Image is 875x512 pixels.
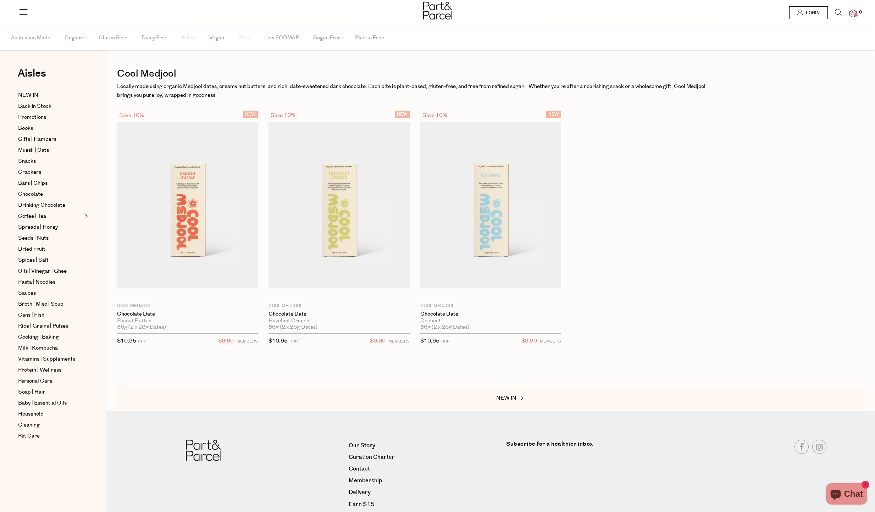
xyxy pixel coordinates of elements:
span: Broth | Miso | Soup [18,300,63,308]
a: Milk | Kombucha [18,344,83,352]
p: Cool Medjool [117,303,258,309]
span: Dried Fruit [18,245,45,254]
span: Drinking Chocolate [18,201,65,210]
span: Pet Care [18,432,40,440]
span: NEW IN [496,394,516,402]
div: Save 10% [268,111,298,120]
p: Locally made using organic Medjool dates, creamy nut butters, and rich, date-sweetened dark choco... [117,82,711,100]
span: $10.95 [117,337,136,345]
span: Oils | Vinegar | Ghee [18,267,67,276]
a: Chocolate Date [420,311,561,317]
div: Peanut Butter [117,318,258,324]
span: Milk | Kombucha [18,344,58,352]
span: 56g (2 x 28g Dates) [117,324,166,330]
span: Back In Stock [18,102,51,111]
a: Coffee | Tea [18,212,83,221]
a: Gifts | Hampers [18,135,83,144]
span: Personal Care [18,377,52,385]
a: Chocolate Date [117,311,258,317]
span: NEW [395,111,410,118]
a: Vitamins | Supplements [18,355,83,363]
img: Part&Parcel [186,440,221,461]
span: Household [18,410,44,418]
span: Gluten Free [99,26,127,50]
a: Spreads | Honey [18,223,83,232]
span: Chocolate [18,190,43,199]
span: Bars | Chips [18,179,48,188]
a: Chocolate [18,190,83,199]
span: Australian Made [11,26,50,50]
a: Aisles [18,68,46,86]
a: Bars | Chips [18,179,83,188]
span: $9.90 [218,336,234,346]
img: Chocolate Date [268,122,409,288]
span: Muesli | Oats [18,146,49,155]
span: Plastic Free [355,26,384,50]
a: Protein | Wellness [18,366,83,374]
small: MEMBERS [388,339,410,344]
a: Membership [349,476,501,485]
a: Login [789,6,828,19]
span: Dairy Free [142,26,167,50]
span: Seeds | Nuts [18,234,49,243]
span: Cans | Fish [18,311,44,319]
span: Spices | Salt [18,256,49,265]
span: Baby | Essential Oils [18,399,67,407]
span: Organic [65,26,84,50]
button: Expand/Collapse Coffee | Tea [83,212,88,221]
a: Chocolate Date [268,311,409,317]
a: Personal Care [18,377,83,385]
a: Cans | Fish [18,311,83,319]
span: Pasta | Noodles [18,278,55,286]
a: NEW IN [18,91,83,100]
span: Aisles [18,66,46,81]
span: Books [18,124,33,133]
a: Back In Stock [18,102,83,111]
a: NEW IN [496,394,567,403]
a: Cleaning [18,421,83,429]
small: RRP [138,339,146,344]
a: Books [18,124,83,133]
img: Chocolate Date [117,122,258,288]
a: 0 [849,10,857,17]
span: $10.95 [420,337,439,345]
a: Sauces [18,289,83,297]
a: Drinking Chocolate [18,201,83,210]
a: Promotions [18,113,83,122]
a: Pasta | Noodles [18,278,83,286]
a: Cooking | Baking [18,333,83,341]
a: Baby | Essential Oils [18,399,83,407]
a: Snacks [18,157,83,166]
small: RRP [289,339,298,344]
span: NEW [243,111,258,118]
span: Login [804,10,820,16]
span: 0 [857,9,864,16]
a: Seeds | Nuts [18,234,83,243]
a: Spices | Salt [18,256,83,265]
p: Cool Medjool [420,303,561,309]
img: Chocolate Date [420,122,561,288]
a: Rice | Grains | Pulses [18,322,83,330]
span: $9.90 [370,336,386,346]
span: NEW IN [18,91,38,100]
span: Vegan [209,26,224,50]
a: Crackers [18,168,83,177]
label: Subscribe for a healthier inbox [506,440,669,453]
span: Promotions [18,113,46,122]
a: Broth | Miso | Soup [18,300,83,308]
span: Cooking | Baking [18,333,59,341]
span: Crackers [18,168,41,177]
span: Coffee | Tea [18,212,46,221]
span: 56g (2 x 28g Dates) [420,324,469,330]
a: Muesli | Oats [18,146,83,155]
span: Keto [238,26,250,50]
a: Delivery [349,488,501,497]
p: Cool Medjool [268,303,409,309]
span: Cleaning [18,421,40,429]
span: $10.95 [268,337,288,345]
a: Contact [349,464,501,474]
a: Pet Care [18,432,83,440]
a: Soap | Hair [18,388,83,396]
a: Earn $15 [349,500,501,509]
inbox-online-store-chat: Shopify online store chat [824,483,869,506]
